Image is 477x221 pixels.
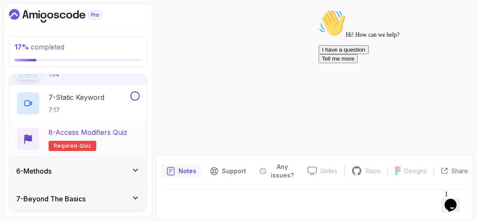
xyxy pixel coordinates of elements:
span: Required- [54,142,80,149]
p: 7:17 [49,106,104,114]
button: 6-Methods [9,157,147,185]
button: notes button [161,160,201,182]
button: 8-Access Modifiers QuizRequired-quiz [16,127,140,151]
span: quiz [80,142,91,149]
button: 7-Static Keyword7:17 [16,91,140,115]
button: Tell me more [3,48,43,57]
iframe: chat widget [441,187,468,212]
p: 8 - Access Modifiers Quiz [49,127,127,137]
span: 17 % [14,43,29,51]
button: 7-Beyond The Basics [9,185,147,212]
p: 1:34 [49,70,129,79]
span: completed [14,43,64,51]
p: Support [222,167,246,175]
a: Dashboard [9,9,121,23]
p: 7 - Static Keyword [49,92,104,102]
span: Hi! How can we help? [3,26,84,32]
h3: 6 - Methods [16,166,52,176]
button: I have a question [3,39,54,48]
p: Any issues? [270,163,296,180]
p: Notes [178,167,196,175]
button: Support button [205,160,251,182]
iframe: chat widget [315,6,468,183]
h3: 7 - Beyond The Basics [16,194,86,204]
button: Feedback button [255,160,301,182]
img: :wave: [3,3,31,31]
div: 👋Hi! How can we help?I have a questionTell me more [3,3,157,57]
